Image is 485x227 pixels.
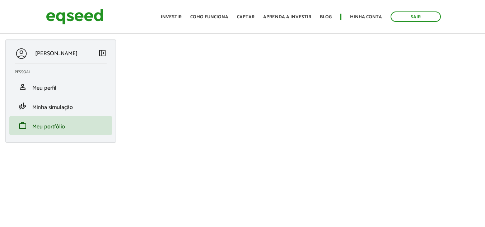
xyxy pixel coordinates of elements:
[18,102,27,110] span: finance_mode
[263,15,311,19] a: Aprenda a investir
[46,7,103,26] img: EqSeed
[161,15,182,19] a: Investir
[32,103,73,112] span: Minha simulação
[237,15,255,19] a: Captar
[18,82,27,91] span: person
[9,96,112,116] li: Minha simulação
[32,122,65,132] span: Meu portfólio
[15,70,112,74] h2: Pessoal
[15,102,107,110] a: finance_modeMinha simulação
[32,83,56,93] span: Meu perfil
[15,121,107,130] a: workMeu portfólio
[18,121,27,130] span: work
[9,77,112,96] li: Meu perfil
[15,82,107,91] a: personMeu perfil
[391,11,441,22] a: Sair
[9,116,112,135] li: Meu portfólio
[320,15,332,19] a: Blog
[350,15,382,19] a: Minha conta
[98,49,107,57] span: left_panel_close
[98,49,107,59] a: Colapsar menu
[190,15,228,19] a: Como funciona
[35,50,78,57] p: [PERSON_NAME]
